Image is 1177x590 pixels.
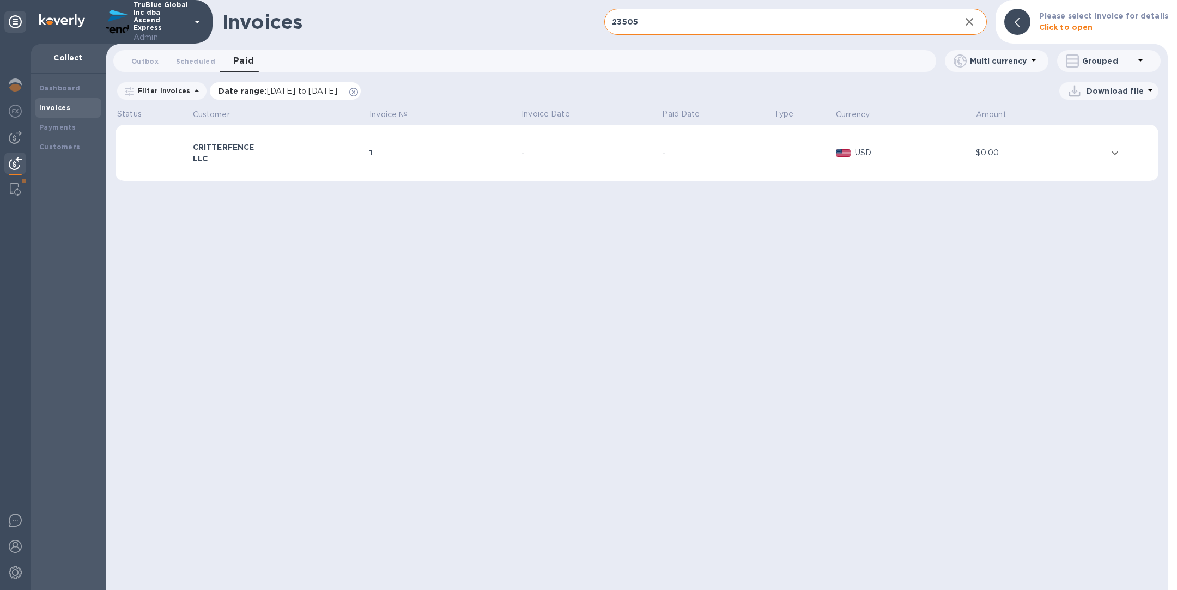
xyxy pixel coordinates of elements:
b: Payments [39,123,76,131]
div: - [662,147,770,159]
div: $0.00 [976,147,1103,159]
span: Scheduled [176,56,215,67]
p: Collect [39,52,97,63]
b: Invoices [39,104,70,112]
span: Amount [976,109,1021,120]
span: Outbox [131,56,159,67]
img: USD [836,149,851,157]
div: Date range:[DATE] to [DATE] [210,82,361,100]
p: Admin [134,32,188,43]
p: USD [855,147,973,159]
p: Type [774,108,833,120]
b: Dashboard [39,84,81,92]
p: Grouped [1082,56,1134,66]
span: Customer [193,109,244,120]
p: Amount [976,109,1006,120]
span: Paid [233,53,254,69]
p: Invoice Date [521,108,659,120]
div: LLC [193,153,366,164]
div: CRITTERFENCE [193,142,366,153]
span: [DATE] to [DATE] [267,87,337,95]
p: Filter Invoices [134,86,190,95]
p: TruBlue Global Inc dba Ascend Express [134,1,188,43]
p: Download file [1087,86,1144,96]
p: Status [117,108,190,120]
img: Foreign exchange [9,105,22,118]
button: expand row [1107,145,1123,161]
h1: Invoices [222,10,302,33]
b: Please select invoice for details [1039,11,1168,20]
div: Unpin categories [4,11,26,33]
div: 1 [369,147,518,158]
span: Invoice № [369,109,422,120]
span: Currency [836,109,884,120]
p: Multi currency [970,56,1027,66]
b: Click to open [1039,23,1093,32]
img: Logo [39,14,85,27]
b: Customers [39,143,81,151]
p: Date range : [219,86,343,96]
p: Invoice № [369,109,408,120]
div: - [521,147,659,159]
p: Paid Date [662,108,770,120]
p: Customer [193,109,230,120]
p: Currency [836,109,870,120]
